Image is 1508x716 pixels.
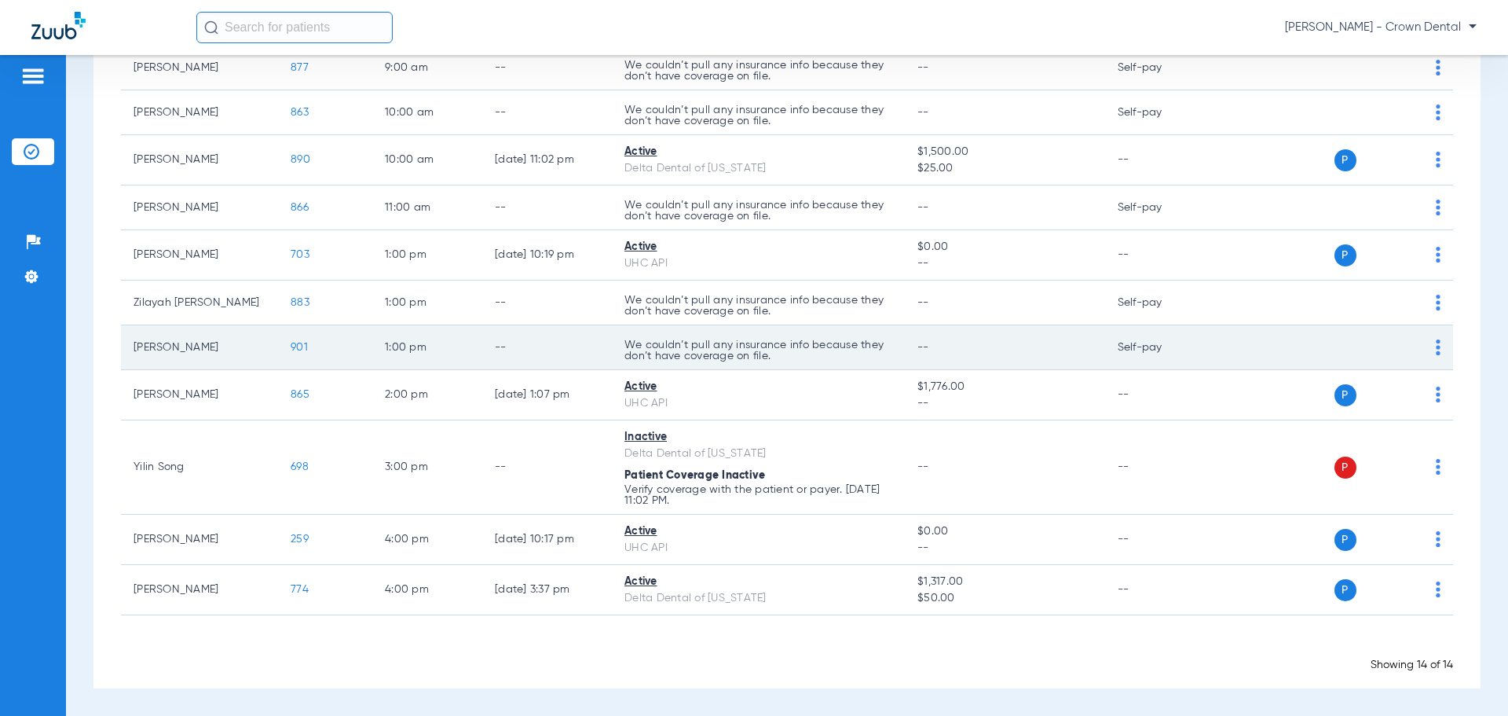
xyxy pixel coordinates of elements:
[372,46,482,90] td: 9:00 AM
[121,420,278,515] td: Yilin Song
[917,540,1092,556] span: --
[372,90,482,135] td: 10:00 AM
[1400,531,1416,547] img: x.svg
[291,534,309,545] span: 259
[121,185,278,230] td: [PERSON_NAME]
[121,230,278,281] td: [PERSON_NAME]
[1334,384,1356,406] span: P
[1436,152,1440,167] img: group-dot-blue.svg
[1400,387,1416,402] img: x.svg
[1334,457,1356,479] span: P
[1371,659,1453,670] span: Showing 14 of 14
[764,641,811,653] span: Loading
[624,446,892,462] div: Delta Dental of [US_STATE]
[291,107,309,118] span: 863
[291,249,309,260] span: 703
[372,185,482,230] td: 11:00 AM
[1400,247,1416,263] img: x.svg
[291,342,308,353] span: 901
[624,484,892,506] p: Verify coverage with the patient or payer. [DATE] 11:02 PM.
[372,135,482,185] td: 10:00 AM
[624,160,892,177] div: Delta Dental of [US_STATE]
[121,325,278,370] td: [PERSON_NAME]
[121,281,278,325] td: Zilayah [PERSON_NAME]
[291,389,309,400] span: 865
[1400,200,1416,215] img: x.svg
[1105,370,1211,420] td: --
[1436,340,1440,355] img: group-dot-blue.svg
[482,46,612,90] td: --
[1400,582,1416,597] img: x.svg
[121,565,278,615] td: [PERSON_NAME]
[624,540,892,556] div: UHC API
[1400,105,1416,120] img: x.svg
[917,395,1092,412] span: --
[624,255,892,272] div: UHC API
[1436,105,1440,120] img: group-dot-blue.svg
[624,523,892,540] div: Active
[1334,244,1356,266] span: P
[1285,20,1477,35] span: [PERSON_NAME] - Crown Dental
[121,515,278,565] td: [PERSON_NAME]
[291,297,309,308] span: 883
[917,574,1092,590] span: $1,317.00
[917,379,1092,395] span: $1,776.00
[917,202,929,213] span: --
[291,584,309,595] span: 774
[624,470,765,481] span: Patient Coverage Inactive
[204,20,218,35] img: Search Icon
[624,379,892,395] div: Active
[31,12,86,39] img: Zuub Logo
[917,523,1092,540] span: $0.00
[624,590,892,607] div: Delta Dental of [US_STATE]
[1400,459,1416,475] img: x.svg
[372,420,482,515] td: 3:00 PM
[482,565,612,615] td: [DATE] 3:37 PM
[1400,295,1416,310] img: x.svg
[291,62,309,73] span: 877
[372,281,482,325] td: 1:00 PM
[1105,185,1211,230] td: Self-pay
[482,515,612,565] td: [DATE] 10:17 PM
[482,230,612,281] td: [DATE] 10:19 PM
[482,281,612,325] td: --
[1105,565,1211,615] td: --
[917,590,1092,607] span: $50.00
[917,160,1092,177] span: $25.00
[372,325,482,370] td: 1:00 PM
[1105,420,1211,515] td: --
[482,420,612,515] td: --
[482,325,612,370] td: --
[1436,295,1440,310] img: group-dot-blue.svg
[482,135,612,185] td: [DATE] 11:02 PM
[624,429,892,446] div: Inactive
[1105,230,1211,281] td: --
[1436,387,1440,402] img: group-dot-blue.svg
[291,461,309,472] span: 698
[1436,531,1440,547] img: group-dot-blue.svg
[1105,90,1211,135] td: Self-pay
[1334,579,1356,601] span: P
[1436,200,1440,215] img: group-dot-blue.svg
[1105,515,1211,565] td: --
[624,200,892,222] p: We couldn’t pull any insurance info because they don’t have coverage on file.
[1436,60,1440,75] img: group-dot-blue.svg
[1436,247,1440,263] img: group-dot-blue.svg
[372,230,482,281] td: 1:00 PM
[624,239,892,255] div: Active
[624,105,892,127] p: We couldn’t pull any insurance info because they don’t have coverage on file.
[917,62,929,73] span: --
[372,515,482,565] td: 4:00 PM
[917,297,929,308] span: --
[624,340,892,362] p: We couldn’t pull any insurance info because they don’t have coverage on file.
[1436,582,1440,597] img: group-dot-blue.svg
[624,395,892,412] div: UHC API
[121,370,278,420] td: [PERSON_NAME]
[1105,281,1211,325] td: Self-pay
[482,185,612,230] td: --
[917,461,929,472] span: --
[1105,135,1211,185] td: --
[1334,529,1356,551] span: P
[372,565,482,615] td: 4:00 PM
[1105,46,1211,90] td: Self-pay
